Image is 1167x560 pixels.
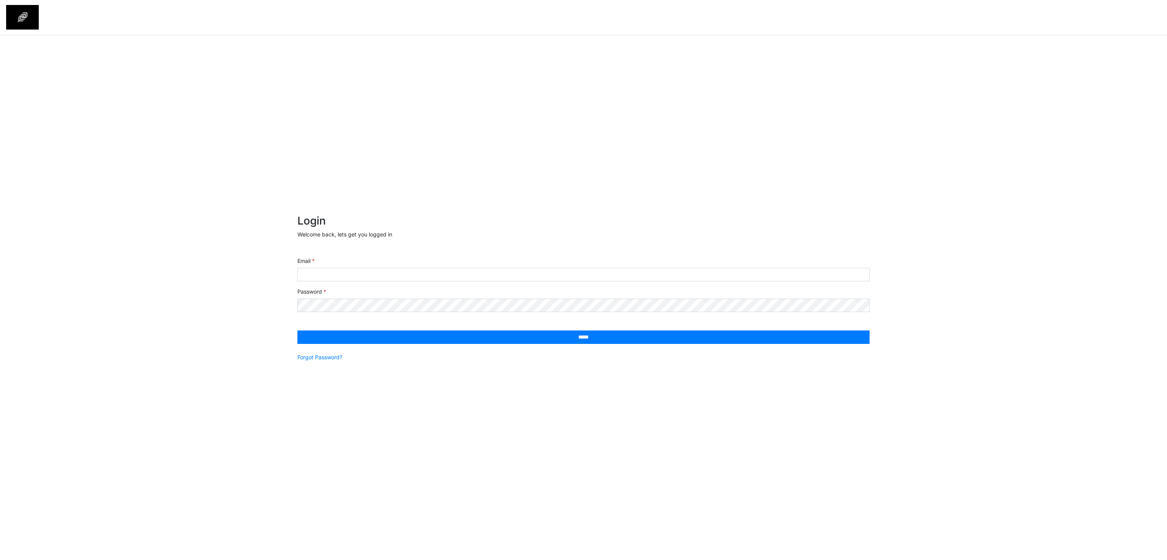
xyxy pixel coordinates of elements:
[297,230,870,238] p: Welcome back, lets get you logged in
[6,5,39,30] img: spp logo
[297,353,342,361] a: Forgot Password?
[297,215,870,228] h2: Login
[297,287,326,296] label: Password
[297,257,315,265] label: Email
